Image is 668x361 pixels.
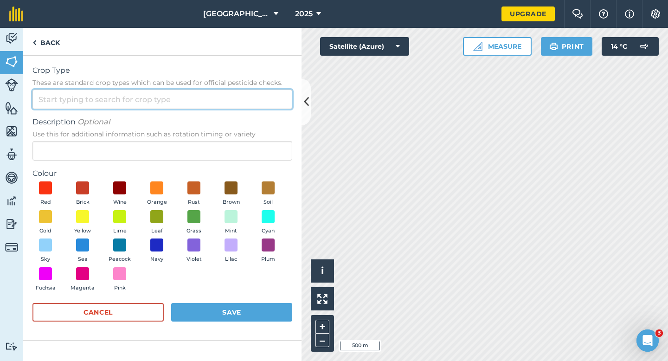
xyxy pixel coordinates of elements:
[74,227,91,235] span: Yellow
[32,181,58,206] button: Red
[5,217,18,231] img: svg+xml;base64,PD94bWwgdmVyc2lvbj0iMS4wIiBlbmNvZGluZz0idXRmLTgiPz4KPCEtLSBHZW5lcmF0b3I6IEFkb2JlIE...
[144,239,170,264] button: Navy
[70,210,96,235] button: Yellow
[181,210,207,235] button: Grass
[549,41,558,52] img: svg+xml;base64,PHN2ZyB4bWxucz0iaHR0cDovL3d3dy53My5vcmcvMjAwMC9zdmciIHdpZHRoPSIxOSIgaGVpZ2h0PSIyNC...
[5,194,18,208] img: svg+xml;base64,PD94bWwgdmVyc2lvbj0iMS4wIiBlbmNvZGluZz0idXRmLTgiPz4KPCEtLSBHZW5lcmF0b3I6IEFkb2JlIE...
[23,28,69,55] a: Back
[320,37,409,56] button: Satellite (Azure)
[218,210,244,235] button: Mint
[225,227,237,235] span: Mint
[650,9,661,19] img: A cog icon
[39,227,51,235] span: Gold
[32,116,292,128] span: Description
[32,129,292,139] span: Use this for additional information such as rotation timing or variety
[188,198,200,206] span: Rust
[32,239,58,264] button: Sky
[71,284,95,292] span: Magenta
[317,294,328,304] img: Four arrows, one pointing top left, one top right, one bottom right and the last bottom left
[144,181,170,206] button: Orange
[218,239,244,264] button: Lilac
[255,239,281,264] button: Plum
[255,181,281,206] button: Soil
[5,171,18,185] img: svg+xml;base64,PD94bWwgdmVyc2lvbj0iMS4wIiBlbmNvZGluZz0idXRmLTgiPz4KPCEtLSBHZW5lcmF0b3I6IEFkb2JlIE...
[321,265,324,277] span: i
[186,255,202,264] span: Violet
[255,210,281,235] button: Cyan
[5,124,18,138] img: svg+xml;base64,PHN2ZyB4bWxucz0iaHR0cDovL3d3dy53My5vcmcvMjAwMC9zdmciIHdpZHRoPSI1NiIgaGVpZ2h0PSI2MC...
[147,198,167,206] span: Orange
[5,55,18,69] img: svg+xml;base64,PHN2ZyB4bWxucz0iaHR0cDovL3d3dy53My5vcmcvMjAwMC9zdmciIHdpZHRoPSI1NiIgaGVpZ2h0PSI2MC...
[5,241,18,254] img: svg+xml;base64,PD94bWwgdmVyc2lvbj0iMS4wIiBlbmNvZGluZz0idXRmLTgiPz4KPCEtLSBHZW5lcmF0b3I6IEFkb2JlIE...
[5,78,18,91] img: svg+xml;base64,PD94bWwgdmVyc2lvbj0iMS4wIiBlbmNvZGluZz0idXRmLTgiPz4KPCEtLSBHZW5lcmF0b3I6IEFkb2JlIE...
[501,6,555,21] a: Upgrade
[262,227,275,235] span: Cyan
[473,42,482,51] img: Ruler icon
[78,255,88,264] span: Sea
[223,198,240,206] span: Brown
[625,8,634,19] img: svg+xml;base64,PHN2ZyB4bWxucz0iaHR0cDovL3d3dy53My5vcmcvMjAwMC9zdmciIHdpZHRoPSIxNyIgaGVpZ2h0PSIxNy...
[611,37,627,56] span: 14 ° C
[261,255,275,264] span: Plum
[572,9,583,19] img: Two speech bubbles overlapping with the left bubble in the forefront
[107,239,133,264] button: Peacock
[36,284,56,292] span: Fuchsia
[32,210,58,235] button: Gold
[76,198,90,206] span: Brick
[70,267,96,292] button: Magenta
[218,181,244,206] button: Brown
[602,37,659,56] button: 14 °C
[203,8,270,19] span: [GEOGRAPHIC_DATA]
[107,181,133,206] button: Wine
[77,117,110,126] em: Optional
[32,267,58,292] button: Fuchsia
[5,342,18,351] img: svg+xml;base64,PD94bWwgdmVyc2lvbj0iMS4wIiBlbmNvZGluZz0idXRmLTgiPz4KPCEtLSBHZW5lcmF0b3I6IEFkb2JlIE...
[263,198,273,206] span: Soil
[144,210,170,235] button: Leaf
[151,227,163,235] span: Leaf
[113,227,127,235] span: Lime
[186,227,201,235] span: Grass
[655,329,663,337] span: 3
[32,303,164,322] button: Cancel
[181,239,207,264] button: Violet
[40,198,51,206] span: Red
[32,78,292,87] span: These are standard crop types which can be used for official pesticide checks.
[635,37,653,56] img: svg+xml;base64,PD94bWwgdmVyc2lvbj0iMS4wIiBlbmNvZGluZz0idXRmLTgiPz4KPCEtLSBHZW5lcmF0b3I6IEFkb2JlIE...
[32,90,292,109] input: Start typing to search for crop type
[9,6,23,21] img: fieldmargin Logo
[181,181,207,206] button: Rust
[171,303,292,322] button: Save
[315,334,329,347] button: –
[5,101,18,115] img: svg+xml;base64,PHN2ZyB4bWxucz0iaHR0cDovL3d3dy53My5vcmcvMjAwMC9zdmciIHdpZHRoPSI1NiIgaGVpZ2h0PSI2MC...
[463,37,532,56] button: Measure
[41,255,50,264] span: Sky
[32,168,292,179] label: Colour
[598,9,609,19] img: A question mark icon
[295,8,313,19] span: 2025
[32,65,292,76] span: Crop Type
[107,267,133,292] button: Pink
[311,259,334,283] button: i
[315,320,329,334] button: +
[32,37,37,48] img: svg+xml;base64,PHN2ZyB4bWxucz0iaHR0cDovL3d3dy53My5vcmcvMjAwMC9zdmciIHdpZHRoPSI5IiBoZWlnaHQ9IjI0Ii...
[107,210,133,235] button: Lime
[5,32,18,45] img: svg+xml;base64,PD94bWwgdmVyc2lvbj0iMS4wIiBlbmNvZGluZz0idXRmLTgiPz4KPCEtLSBHZW5lcmF0b3I6IEFkb2JlIE...
[70,181,96,206] button: Brick
[113,198,127,206] span: Wine
[541,37,593,56] button: Print
[5,148,18,161] img: svg+xml;base64,PD94bWwgdmVyc2lvbj0iMS4wIiBlbmNvZGluZz0idXRmLTgiPz4KPCEtLSBHZW5lcmF0b3I6IEFkb2JlIE...
[636,329,659,352] iframe: Intercom live chat
[109,255,131,264] span: Peacock
[150,255,163,264] span: Navy
[70,239,96,264] button: Sea
[225,255,237,264] span: Lilac
[114,284,126,292] span: Pink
